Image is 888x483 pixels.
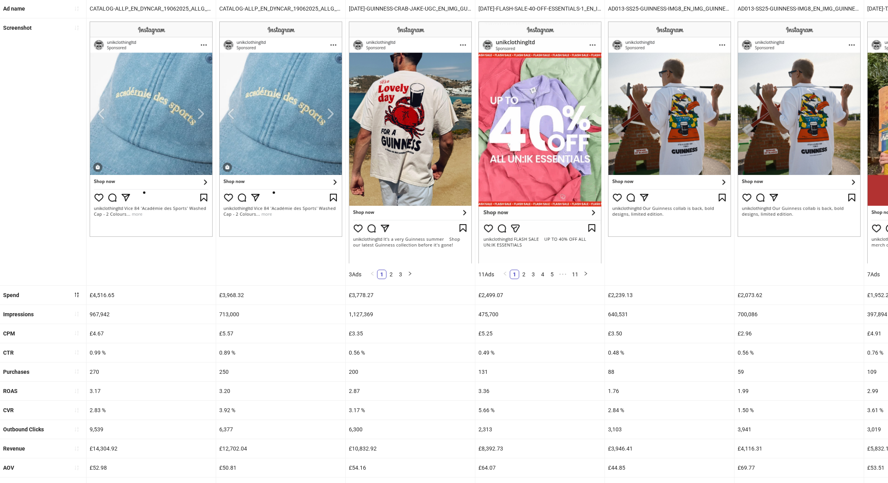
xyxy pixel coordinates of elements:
[867,271,880,278] span: 7 Ads
[500,270,510,279] button: left
[386,270,396,279] li: 2
[581,270,590,279] li: Next Page
[74,427,79,432] span: sort-ascending
[735,458,864,477] div: £69.77
[3,465,14,471] b: AOV
[74,25,79,31] span: sort-ascending
[346,324,475,343] div: £3.35
[605,343,734,362] div: 0.48 %
[216,324,345,343] div: £5.57
[216,382,345,400] div: 3.20
[87,439,216,458] div: £14,304.92
[500,270,510,279] li: Previous Page
[346,458,475,477] div: £54.16
[216,420,345,439] div: 6,377
[735,420,864,439] div: 3,941
[738,22,861,237] img: Screenshot 120227833596270356
[346,439,475,458] div: £10,832.92
[3,5,25,12] b: Ad name
[216,305,345,324] div: 713,000
[475,343,605,362] div: 0.49 %
[605,439,734,458] div: £3,946.41
[735,305,864,324] div: 700,086
[87,343,216,362] div: 0.99 %
[87,401,216,420] div: 2.83 %
[87,382,216,400] div: 3.17
[346,420,475,439] div: 6,300
[3,292,19,298] b: Spend
[570,270,581,279] a: 11
[605,305,734,324] div: 640,531
[3,369,29,375] b: Purchases
[605,420,734,439] div: 3,103
[735,362,864,381] div: 59
[475,286,605,305] div: £2,499.07
[87,458,216,477] div: £52.98
[735,439,864,458] div: £4,116.31
[605,362,734,381] div: 88
[3,426,44,433] b: Outbound Clicks
[605,382,734,400] div: 1.76
[3,330,15,337] b: CPM
[219,22,342,237] img: Screenshot 120226630936760356
[735,401,864,420] div: 1.50 %
[569,270,581,279] li: 11
[346,362,475,381] div: 200
[74,6,79,11] span: sort-ascending
[377,270,386,279] a: 1
[557,270,569,279] span: •••
[74,388,79,394] span: sort-ascending
[605,286,734,305] div: £2,239.13
[605,324,734,343] div: £3.50
[735,343,864,362] div: 0.56 %
[547,270,557,279] li: 5
[74,292,79,297] span: sort-descending
[368,270,377,279] button: left
[346,305,475,324] div: 1,127,369
[87,362,216,381] div: 270
[349,271,361,278] span: 3 Ads
[74,407,79,413] span: sort-ascending
[538,270,547,279] a: 4
[581,270,590,279] button: right
[3,388,18,394] b: ROAS
[405,270,415,279] li: Next Page
[475,401,605,420] div: 5.66 %
[87,286,216,305] div: £4,516.65
[216,343,345,362] div: 0.89 %
[74,350,79,355] span: sort-ascending
[735,324,864,343] div: £2.96
[87,324,216,343] div: £4.67
[346,343,475,362] div: 0.56 %
[74,311,79,317] span: sort-ascending
[90,22,213,237] img: Screenshot 120226629577430356
[735,286,864,305] div: £2,073.62
[74,369,79,374] span: sort-ascending
[510,270,519,279] a: 1
[216,362,345,381] div: 250
[216,401,345,420] div: 3.92 %
[87,420,216,439] div: 9,539
[396,270,405,279] a: 3
[346,286,475,305] div: £3,778.27
[405,270,415,279] button: right
[583,271,588,276] span: right
[87,305,216,324] div: 967,942
[3,311,34,317] b: Impressions
[608,22,731,237] img: Screenshot 120230076102700356
[216,439,345,458] div: £12,702.04
[529,270,538,279] a: 3
[74,330,79,336] span: sort-ascending
[74,446,79,451] span: sort-ascending
[475,420,605,439] div: 2,313
[387,270,395,279] a: 2
[548,270,556,279] a: 5
[3,445,25,452] b: Revenue
[475,382,605,400] div: 3.36
[519,270,529,279] li: 2
[370,271,375,276] span: left
[368,270,377,279] li: Previous Page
